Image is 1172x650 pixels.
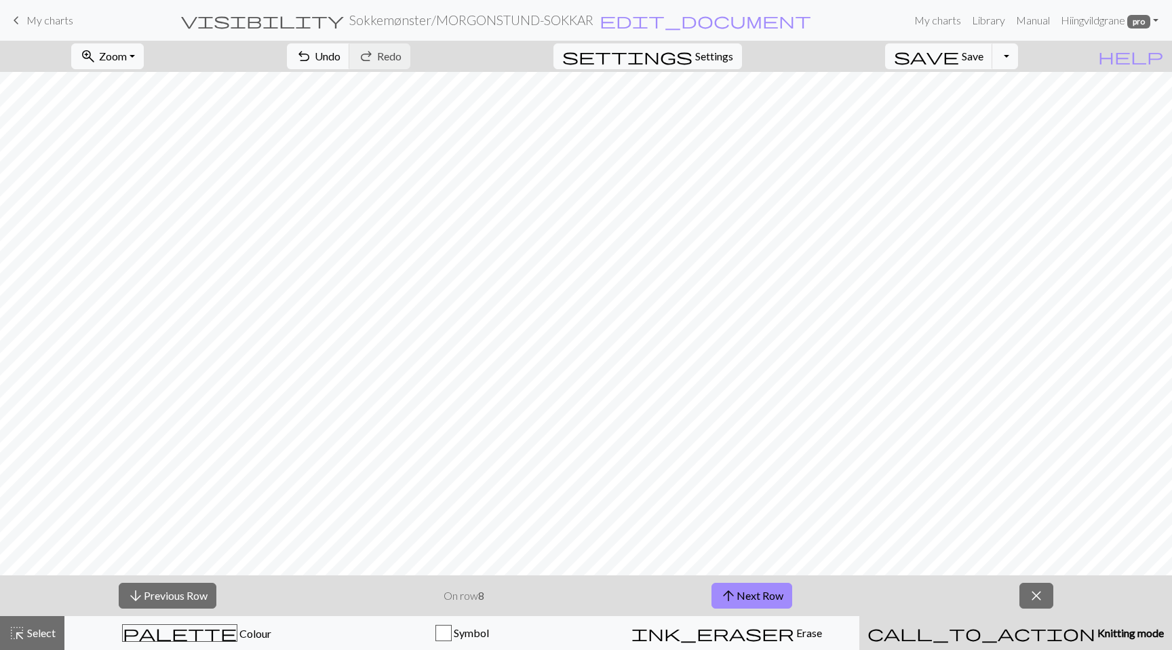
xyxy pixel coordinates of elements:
[594,616,859,650] button: Erase
[894,47,959,66] span: save
[631,624,794,643] span: ink_eraser
[553,43,742,69] button: SettingsSettings
[1127,15,1150,28] span: pro
[909,7,966,34] a: My charts
[478,589,484,602] strong: 8
[867,624,1095,643] span: call_to_action
[237,627,271,640] span: Colour
[720,586,737,605] span: arrow_upward
[1055,7,1164,34] a: Hiingvildgrane pro
[119,583,216,609] button: Previous Row
[64,616,330,650] button: Colour
[287,43,350,69] button: Undo
[315,50,340,62] span: Undo
[8,9,73,32] a: My charts
[1028,586,1044,605] span: close
[859,616,1172,650] button: Knitting mode
[349,12,593,28] h2: Sokkemønster / MORGONSTUND-SOKKAR
[966,7,1011,34] a: Library
[600,11,811,30] span: edit_document
[962,50,983,62] span: Save
[296,47,312,66] span: undo
[330,616,595,650] button: Symbol
[123,624,237,643] span: palette
[1098,47,1163,66] span: help
[8,11,24,30] span: keyboard_arrow_left
[1095,626,1164,639] span: Knitting mode
[9,624,25,643] span: highlight_alt
[444,588,484,604] p: On row
[562,48,692,64] i: Settings
[26,14,73,26] span: My charts
[885,43,993,69] button: Save
[80,47,96,66] span: zoom_in
[99,50,127,62] span: Zoom
[794,626,822,639] span: Erase
[562,47,692,66] span: settings
[695,48,733,64] span: Settings
[25,626,56,639] span: Select
[71,43,144,69] button: Zoom
[711,583,792,609] button: Next Row
[128,586,144,605] span: arrow_downward
[1011,7,1055,34] a: Manual
[181,11,344,30] span: visibility
[452,626,489,639] span: Symbol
